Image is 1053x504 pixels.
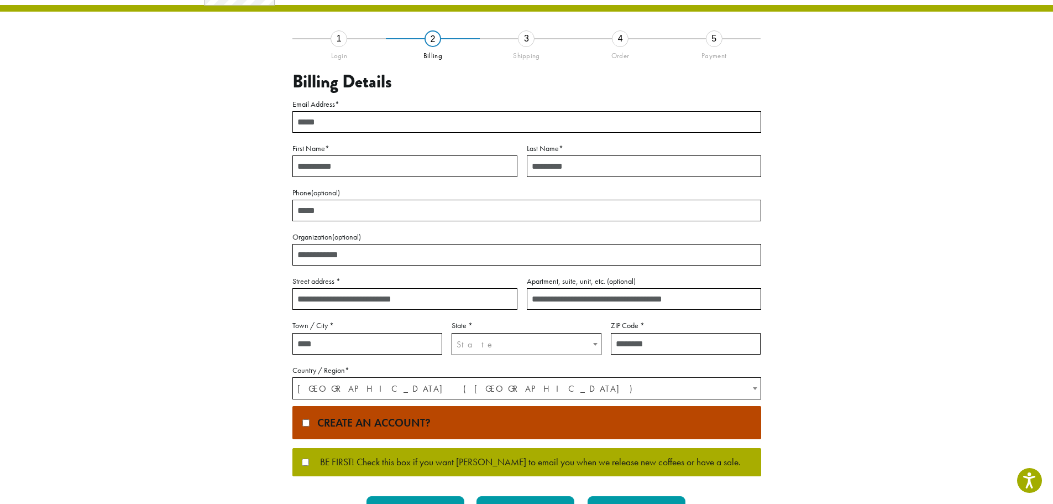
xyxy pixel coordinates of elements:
label: First Name [292,142,517,155]
label: Town / City [292,319,442,332]
div: Order [573,47,667,60]
div: 4 [612,30,628,47]
span: (optional) [607,276,636,286]
span: (optional) [311,188,340,198]
span: State [457,339,495,350]
span: Create an account? [312,415,431,430]
span: United States (US) [293,378,761,399]
span: BE FIRST! Check this box if you want [PERSON_NAME] to email you when we release new coffees or ha... [309,458,741,467]
span: (optional) [332,232,361,242]
div: Login [292,47,386,60]
label: Apartment, suite, unit, etc. [527,274,761,288]
label: Street address [292,274,517,288]
label: Organization [292,230,761,244]
input: BE FIRST! Check this box if you want [PERSON_NAME] to email you when we release new coffees or ha... [302,459,309,466]
div: Payment [667,47,761,60]
label: ZIP Code [611,319,761,332]
input: Create an account? [302,419,310,427]
div: Shipping [480,47,574,60]
h3: Billing Details [292,71,761,92]
label: Last Name [527,142,761,155]
div: 2 [425,30,441,47]
label: State [452,319,601,332]
div: 1 [331,30,347,47]
div: 3 [518,30,535,47]
div: Billing [386,47,480,60]
div: 5 [706,30,722,47]
span: Country / Region [292,377,761,399]
span: State [452,333,601,355]
label: Email Address [292,97,761,111]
